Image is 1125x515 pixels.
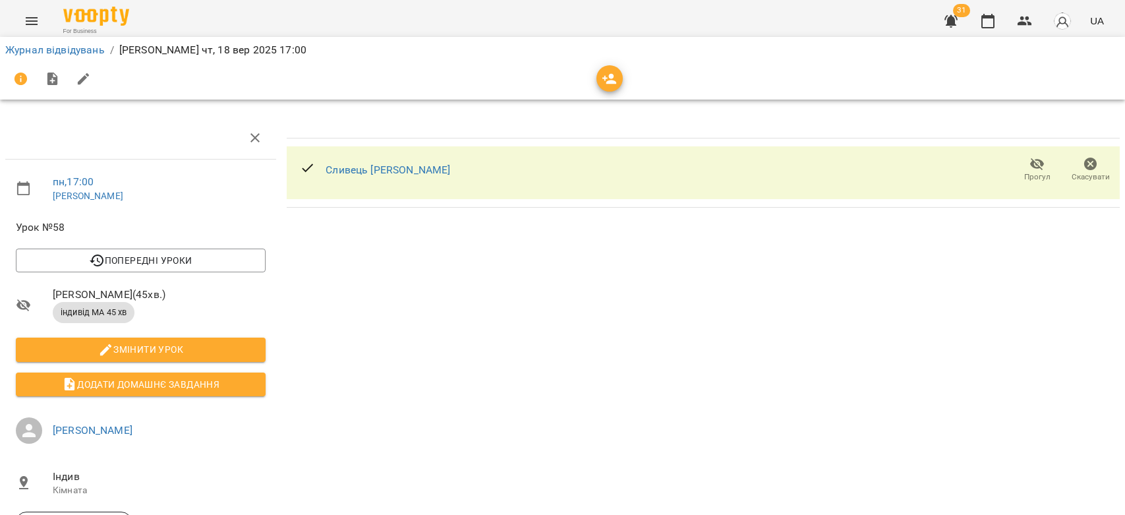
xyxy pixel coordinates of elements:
a: [PERSON_NAME] [53,191,123,201]
button: Скасувати [1064,152,1117,189]
a: пн , 17:00 [53,175,94,188]
img: Voopty Logo [63,7,129,26]
span: 31 [953,4,970,17]
span: Додати домашнє завдання [26,377,255,392]
button: UA [1085,9,1109,33]
span: Скасувати [1072,171,1110,183]
span: Прогул [1024,171,1051,183]
span: Індив [53,469,266,485]
span: індивід МА 45 хв [53,307,134,318]
span: Урок №58 [16,220,266,235]
button: Додати домашнє завдання [16,373,266,396]
span: UA [1090,14,1104,28]
img: avatar_s.png [1053,12,1072,30]
button: Menu [16,5,47,37]
span: Попередні уроки [26,253,255,268]
p: [PERSON_NAME] чт, 18 вер 2025 17:00 [119,42,306,58]
p: Кімната [53,484,266,497]
span: For Business [63,27,129,36]
button: Попередні уроки [16,249,266,272]
button: Прогул [1010,152,1064,189]
a: [PERSON_NAME] [53,424,132,437]
nav: breadcrumb [5,42,1120,58]
a: Журнал відвідувань [5,44,105,56]
li: / [110,42,114,58]
a: Сливець [PERSON_NAME] [326,164,450,176]
button: Змінити урок [16,338,266,361]
span: [PERSON_NAME] ( 45 хв. ) [53,287,266,303]
span: Змінити урок [26,342,255,357]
